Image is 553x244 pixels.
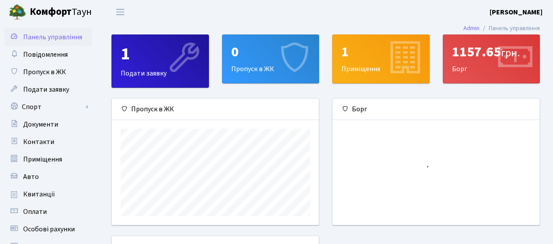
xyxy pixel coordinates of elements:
[9,3,26,21] img: logo.png
[121,44,200,65] div: 1
[4,116,92,133] a: Документи
[341,44,421,60] div: 1
[4,28,92,46] a: Панель управління
[109,5,131,19] button: Переключити навігацію
[4,81,92,98] a: Подати заявку
[4,168,92,186] a: Авто
[4,220,92,238] a: Особові рахунки
[490,7,543,17] a: [PERSON_NAME]
[23,155,62,164] span: Приміщення
[112,35,209,87] div: Подати заявку
[4,98,92,116] a: Спорт
[23,120,58,129] span: Документи
[222,34,320,83] a: 0Пропуск в ЖК
[333,35,429,83] div: Приміщення
[231,44,310,60] div: 0
[4,133,92,151] a: Контакти
[4,63,92,81] a: Пропуск в ЖК
[23,85,69,94] span: Подати заявку
[111,34,209,88] a: 1Подати заявку
[30,5,92,20] span: Таун
[443,35,540,83] div: Борг
[23,172,39,182] span: Авто
[332,34,430,83] a: 1Приміщення
[480,24,540,33] li: Панель управління
[463,24,480,33] a: Admin
[4,151,92,168] a: Приміщення
[23,207,47,217] span: Оплати
[23,50,68,59] span: Повідомлення
[23,67,66,77] span: Пропуск в ЖК
[450,19,553,38] nav: breadcrumb
[4,46,92,63] a: Повідомлення
[23,32,82,42] span: Панель управління
[23,137,54,147] span: Контакти
[223,35,319,83] div: Пропуск в ЖК
[333,99,539,120] div: Борг
[4,203,92,220] a: Оплати
[23,224,75,234] span: Особові рахунки
[452,44,531,60] div: 1157.65
[112,99,319,120] div: Пропуск в ЖК
[23,189,55,199] span: Квитанції
[30,5,72,19] b: Комфорт
[4,186,92,203] a: Квитанції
